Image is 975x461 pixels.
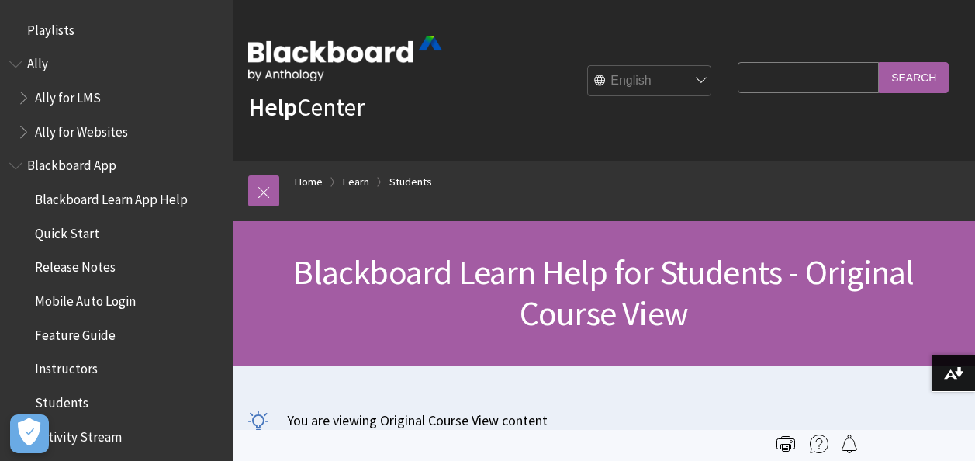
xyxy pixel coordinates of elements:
[248,36,442,81] img: Blackboard by Anthology
[389,172,432,192] a: Students
[293,251,914,334] span: Blackboard Learn Help for Students - Original Course View
[35,424,122,445] span: Activity Stream
[35,288,136,309] span: Mobile Auto Login
[35,390,88,411] span: Students
[35,85,101,106] span: Ally for LMS
[840,435,859,453] img: Follow this page
[35,220,99,241] span: Quick Start
[248,92,297,123] strong: Help
[295,172,323,192] a: Home
[27,17,74,38] span: Playlists
[248,92,365,123] a: HelpCenter
[35,255,116,276] span: Release Notes
[776,435,795,453] img: Print
[35,322,116,343] span: Feature Guide
[879,62,949,92] input: Search
[35,119,128,140] span: Ally for Websites
[9,51,223,145] nav: Book outline for Anthology Ally Help
[9,17,223,43] nav: Book outline for Playlists
[810,435,828,453] img: More help
[588,66,712,97] select: Site Language Selector
[10,414,49,453] button: Open Preferences
[35,186,188,207] span: Blackboard Learn App Help
[27,51,48,72] span: Ally
[35,356,98,377] span: Instructors
[343,172,369,192] a: Learn
[27,153,116,174] span: Blackboard App
[248,411,959,430] p: You are viewing Original Course View content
